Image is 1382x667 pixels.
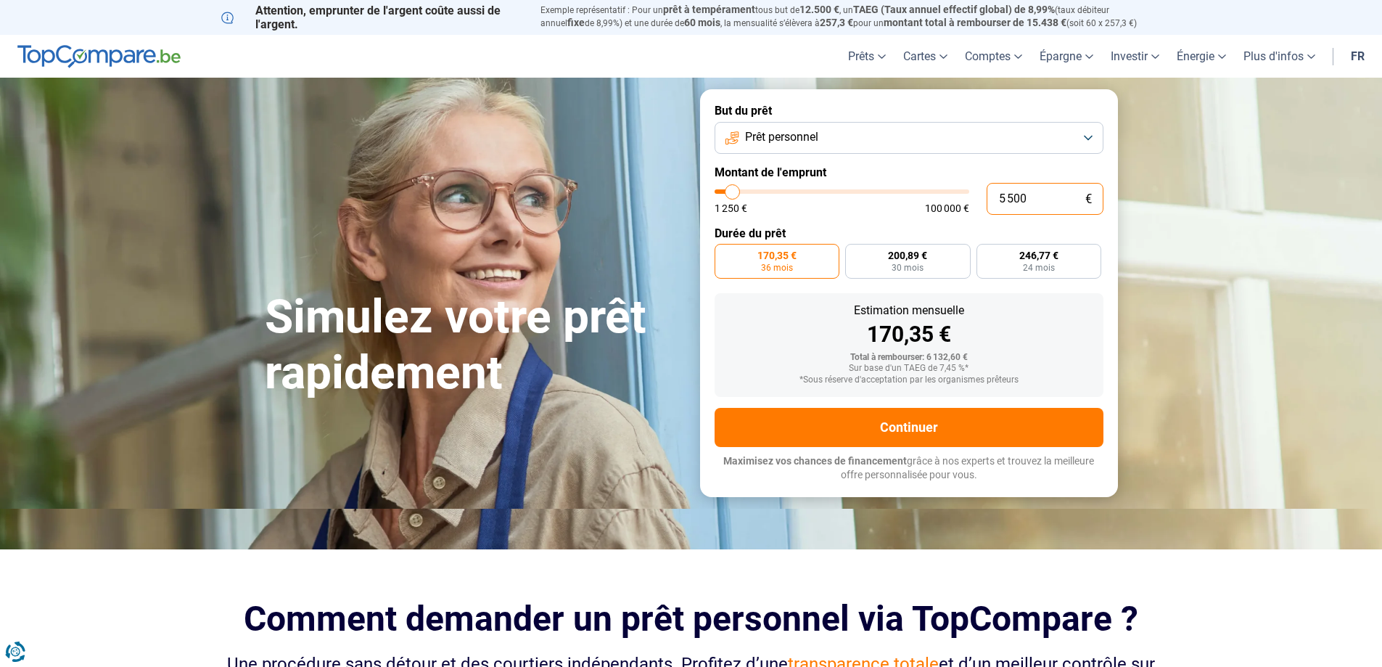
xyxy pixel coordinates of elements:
[715,454,1103,483] p: grâce à nos experts et trouvez la meilleure offre personnalisée pour vous.
[894,35,956,78] a: Cartes
[757,250,797,261] span: 170,35 €
[726,364,1092,374] div: Sur base d'un TAEG de 7,45 %*
[17,45,181,68] img: TopCompare
[820,17,853,28] span: 257,3 €
[1019,250,1058,261] span: 246,77 €
[726,305,1092,316] div: Estimation mensuelle
[1235,35,1324,78] a: Plus d'infos
[567,17,585,28] span: fixe
[715,408,1103,447] button: Continuer
[956,35,1031,78] a: Comptes
[839,35,894,78] a: Prêts
[853,4,1055,15] span: TAEG (Taux annuel effectif global) de 8,99%
[715,203,747,213] span: 1 250 €
[265,290,683,401] h1: Simulez votre prêt rapidement
[715,165,1103,179] label: Montant de l'emprunt
[745,129,818,145] span: Prêt personnel
[540,4,1161,30] p: Exemple représentatif : Pour un tous but de , un (taux débiteur annuel de 8,99%) et une durée de ...
[799,4,839,15] span: 12.500 €
[1023,263,1055,272] span: 24 mois
[1031,35,1102,78] a: Épargne
[884,17,1066,28] span: montant total à rembourser de 15.438 €
[715,226,1103,240] label: Durée du prêt
[892,263,924,272] span: 30 mois
[888,250,927,261] span: 200,89 €
[221,599,1161,639] h2: Comment demander un prêt personnel via TopCompare ?
[925,203,969,213] span: 100 000 €
[726,375,1092,385] div: *Sous réserve d'acceptation par les organismes prêteurs
[715,122,1103,154] button: Prêt personnel
[1168,35,1235,78] a: Énergie
[761,263,793,272] span: 36 mois
[663,4,755,15] span: prêt à tempérament
[221,4,523,31] p: Attention, emprunter de l'argent coûte aussi de l'argent.
[726,353,1092,363] div: Total à rembourser: 6 132,60 €
[723,455,907,467] span: Maximisez vos chances de financement
[726,324,1092,345] div: 170,35 €
[1342,35,1373,78] a: fr
[684,17,720,28] span: 60 mois
[1085,193,1092,205] span: €
[1102,35,1168,78] a: Investir
[715,104,1103,118] label: But du prêt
